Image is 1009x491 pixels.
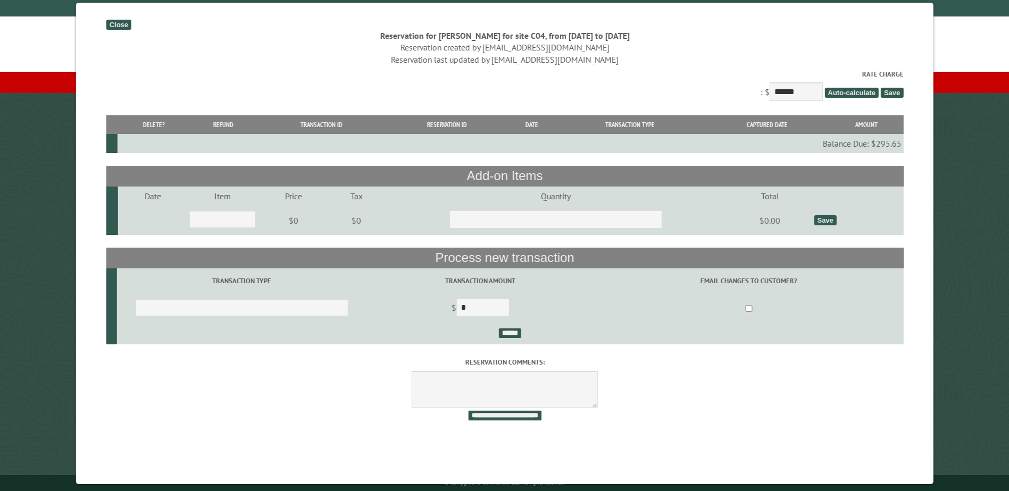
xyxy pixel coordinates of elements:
[824,88,879,98] span: Auto-calculate
[106,54,903,65] div: Reservation last updated by [EMAIL_ADDRESS][DOMAIN_NAME]
[106,41,903,53] div: Reservation created by [EMAIL_ADDRESS][DOMAIN_NAME]
[368,276,592,286] label: Transaction Amount
[189,115,257,134] th: Refund
[188,187,257,206] td: Item
[555,115,704,134] th: Transaction Type
[257,206,329,235] td: $0
[704,115,830,134] th: Captured Date
[329,206,383,235] td: $0
[880,88,903,98] span: Save
[106,69,903,104] div: : $
[257,187,329,206] td: Price
[814,215,836,225] div: Save
[596,276,902,286] label: Email changes to customer?
[508,115,555,134] th: Date
[366,294,594,324] td: $
[829,115,903,134] th: Amount
[118,187,188,206] td: Date
[106,20,131,30] div: Close
[118,115,190,134] th: Delete?
[118,134,903,153] td: Balance Due: $295.65
[728,206,812,235] td: $0.00
[106,30,903,41] div: Reservation for [PERSON_NAME] for site C04, from [DATE] to [DATE]
[329,187,383,206] td: Tax
[106,69,903,79] label: Rate Charge
[386,115,508,134] th: Reservation ID
[106,248,903,268] th: Process new transaction
[383,187,728,206] td: Quantity
[445,479,565,486] small: © Campground Commander LLC. All rights reserved.
[106,166,903,186] th: Add-on Items
[106,357,903,367] label: Reservation comments:
[257,115,385,134] th: Transaction ID
[118,276,365,286] label: Transaction Type
[728,187,812,206] td: Total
